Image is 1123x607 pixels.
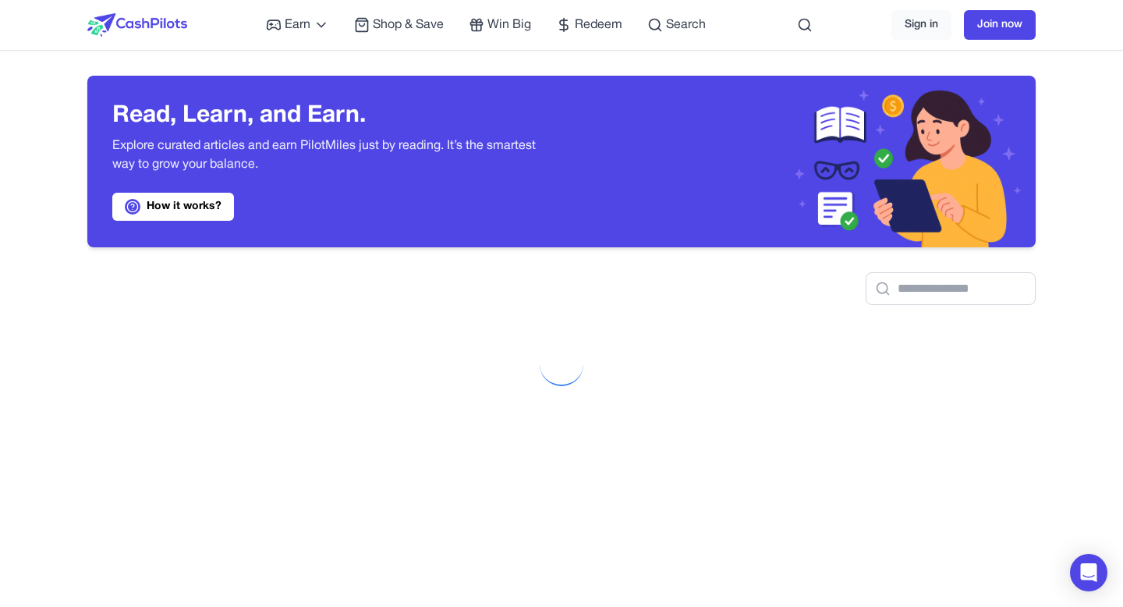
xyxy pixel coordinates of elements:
a: Earn [266,16,329,34]
span: Win Big [487,16,531,34]
a: Join now [964,10,1036,40]
a: Search [647,16,706,34]
a: Sign in [891,10,951,40]
a: Redeem [556,16,622,34]
span: Search [666,16,706,34]
span: Redeem [575,16,622,34]
img: CashPilots Logo [87,13,187,37]
p: Explore curated articles and earn PilotMiles just by reading. It’s the smartest way to grow your ... [112,137,537,174]
div: Open Intercom Messenger [1070,554,1107,591]
h3: Read, Learn, and Earn. [112,102,537,130]
span: Earn [285,16,310,34]
img: Header decoration [561,76,1036,247]
span: Shop & Save [373,16,444,34]
a: Win Big [469,16,531,34]
a: How it works? [112,193,234,221]
a: Shop & Save [354,16,444,34]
